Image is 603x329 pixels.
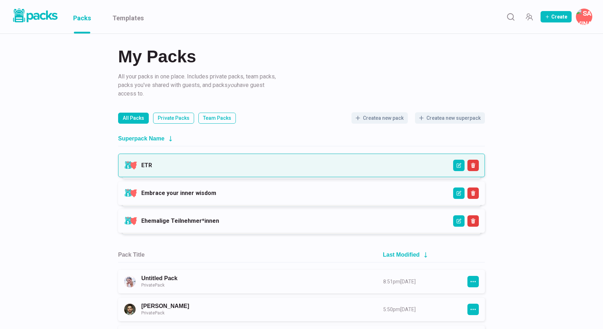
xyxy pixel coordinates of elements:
[203,114,231,122] p: Team Packs
[383,251,420,258] h2: Last Modified
[453,187,465,199] button: Edit
[118,48,485,65] h2: My Packs
[158,114,189,122] p: Private Packs
[118,135,164,142] h2: Superpack Name
[118,251,145,258] h2: Pack Title
[453,215,465,227] button: Edit
[467,215,479,227] button: Delete Superpack
[11,7,59,24] img: Packs logo
[11,7,59,26] a: Packs logo
[467,160,479,171] button: Delete Superpack
[541,11,572,22] button: Create Pack
[503,10,518,24] button: Search
[467,187,479,199] button: Delete Superpack
[522,10,536,24] button: Manage Team Invites
[123,114,144,122] p: All Packs
[228,82,237,88] i: you
[351,112,408,124] button: Createa new pack
[415,112,485,124] button: Createa new superpack
[453,160,465,171] button: Edit
[118,72,279,98] p: All your packs in one place. Includes private packs, team packs, packs you've shared with guests,...
[576,9,592,25] button: Savina Tilmann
